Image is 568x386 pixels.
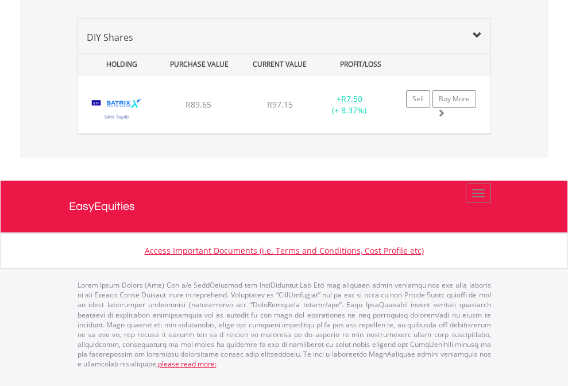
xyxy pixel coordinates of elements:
[241,53,319,75] div: CURRENT VALUE
[267,99,293,110] span: R97.15
[314,93,385,116] div: + (+ 8.37%)
[322,53,400,75] div: PROFIT/LOSS
[87,31,133,44] span: DIY Shares
[69,181,500,232] a: EasyEquities
[406,90,430,108] a: Sell
[158,359,217,369] a: please read more:
[160,53,238,75] div: PURCHASE VALUE
[145,245,424,256] a: Access Important Documents (i.e. Terms and Conditions, Cost Profile etc)
[84,90,150,131] img: TFSA.STXSWX.png
[79,53,157,75] div: HOLDING
[186,99,211,110] span: R89.65
[341,93,362,104] span: R7.50
[78,280,491,369] p: Lorem Ipsum Dolors (Ame) Con a/e SeddOeiusmod tem InciDiduntut Lab Etd mag aliquaen admin veniamq...
[432,90,476,108] a: Buy More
